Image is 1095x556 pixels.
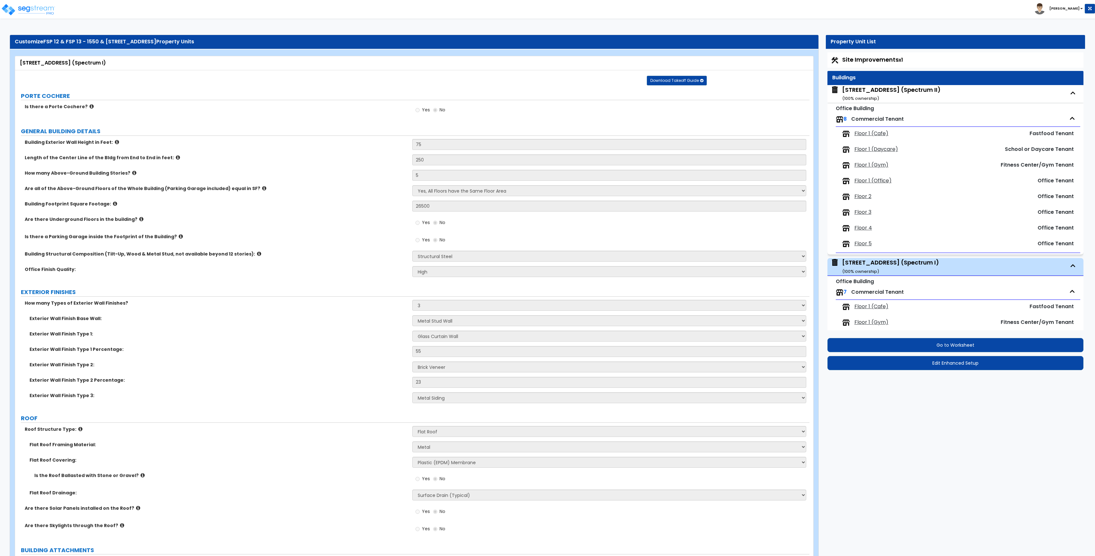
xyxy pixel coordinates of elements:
[15,38,814,46] div: Customize Property Units
[440,107,445,113] span: No
[831,258,839,267] img: building.svg
[21,92,809,100] label: PORTE COCHERE
[25,522,407,529] label: Are there Skylights through the Roof?
[21,288,809,296] label: EXTERIOR FINISHES
[43,38,156,45] span: FSP 12 & FSP 13 - 1550 & [STREET_ADDRESS]
[1030,303,1074,310] span: Fastfood Tenant
[842,268,879,274] small: ( 100 % ownership)
[842,258,939,275] div: [STREET_ADDRESS] (Spectrum I)
[836,278,874,285] small: Office Building
[842,56,903,64] span: Site Improvements
[843,115,847,123] span: 8
[831,56,839,65] img: Construction.png
[836,289,843,296] img: tenants.png
[21,546,809,554] label: BUILDING ATTACHMENTS
[831,38,1080,46] div: Property Unit List
[831,86,941,102] span: 1550 W Digital Drive (Spectrum II)
[1,3,56,16] img: logo_pro_r.png
[30,457,407,463] label: Flat Roof Covering:
[854,146,898,153] span: Floor 1 (Daycare)
[30,361,407,368] label: Exterior Wall Finish Type 2:
[25,233,407,240] label: Is there a Parking Garage inside the Footprint of the Building?
[25,426,407,432] label: Roof Structure Type:
[1001,318,1074,326] span: Fitness Center/Gym Tenant
[415,508,420,515] input: Yes
[831,86,839,94] img: building.svg
[836,116,843,123] img: tenants.png
[422,475,430,482] span: Yes
[842,177,850,185] img: tenants.png
[422,526,430,532] span: Yes
[842,224,850,232] img: tenants.png
[25,201,407,207] label: Building Footprint Square Footage:
[422,107,430,113] span: Yes
[25,216,407,222] label: Are there Underground Floors in the building?
[1038,193,1074,200] span: Office Tenant
[854,240,872,248] span: Floor 5
[30,490,407,496] label: Flat Roof Drainage:
[440,475,445,482] span: No
[257,251,261,256] i: click for more info!
[139,217,143,222] i: click for more info!
[433,237,437,244] input: No
[650,78,699,83] span: Download Takeoff Guide
[20,59,808,67] div: [STREET_ADDRESS] (Spectrum I)
[415,237,420,244] input: Yes
[854,224,872,232] span: Floor 4
[25,103,407,110] label: Is there a Porte Cochere?
[25,300,407,306] label: How many Types of Exterior Wall Finishes?
[842,303,850,311] img: tenants.png
[30,315,407,322] label: Exterior Wall Finish Base Wall:
[842,240,850,248] img: tenants.png
[831,258,939,275] span: 1650 W Digital Drive (Spectrum I)
[25,251,407,257] label: Building Structural Composition (Tilt-Up, Wood & Metal Stud, not available beyond 12 stories):
[1038,208,1074,216] span: Office Tenant
[827,356,1083,370] button: Edit Enhanced Setup
[30,441,407,448] label: Flat Roof Framing Material:
[179,234,183,239] i: click for more info!
[415,107,420,114] input: Yes
[1038,177,1074,184] span: Office Tenant
[21,127,809,135] label: GENERAL BUILDING DETAILS
[1048,534,1063,550] iframe: Intercom live chat
[34,472,407,479] label: Is the Roof Ballasted with Stone or Gravel?
[25,154,407,161] label: Length of the Center Line of the Bldg from End to End in feet:
[440,237,445,243] span: No
[854,319,888,326] span: Floor 1 (Gym)
[415,526,420,533] input: Yes
[836,105,874,112] small: Office Building
[25,139,407,145] label: Building Exterior Wall Height in Feet:
[113,201,117,206] i: click for more info!
[25,185,407,192] label: Are all of the Above-Ground Floors of the Whole Building (Parking Garage included) equal in SF?
[30,331,407,337] label: Exterior Wall Finish Type 1:
[440,219,445,226] span: No
[843,288,847,296] span: 7
[851,115,904,123] span: Commercial Tenant
[854,303,888,310] span: Floor 1 (Cafe)
[1005,145,1074,153] span: School or Daycare Tenant
[433,526,437,533] input: No
[141,473,145,478] i: click for more info!
[115,140,119,144] i: click for more info!
[647,76,707,85] button: Download Takeoff Guide
[30,346,407,352] label: Exterior Wall Finish Type 1 Percentage:
[842,146,850,153] img: tenants.png
[842,319,850,326] img: tenants.png
[433,219,437,226] input: No
[415,475,420,482] input: Yes
[25,266,407,273] label: Office Finish Quality:
[440,508,445,515] span: No
[1001,161,1074,169] span: Fitness Center/Gym Tenant
[90,104,94,109] i: click for more info!
[415,219,420,226] input: Yes
[842,130,850,138] img: tenants.png
[851,288,904,296] span: Commercial Tenant
[433,107,437,114] input: No
[30,377,407,383] label: Exterior Wall Finish Type 2 Percentage:
[433,475,437,482] input: No
[120,523,124,528] i: click for more info!
[1034,3,1045,14] img: avatar.png
[1038,240,1074,247] span: Office Tenant
[422,219,430,226] span: Yes
[78,427,82,431] i: click for more info!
